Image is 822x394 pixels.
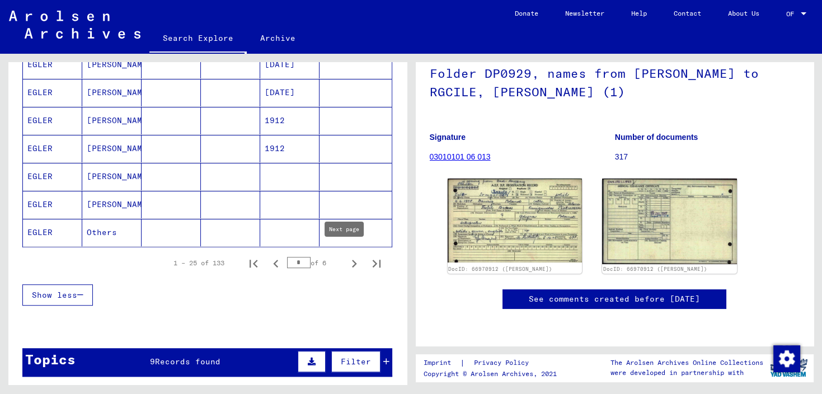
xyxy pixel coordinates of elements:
font: [PERSON_NAME] [87,115,152,126]
font: EGLER [27,143,53,154]
font: Folder DP0929, names from [PERSON_NAME] to RGCILE, [PERSON_NAME] (1) [430,65,759,100]
button: Next page [343,252,365,274]
a: Imprint [424,357,460,369]
font: 1912 [265,143,285,154]
font: 1 – 25 of 133 [173,259,224,267]
font: Others [87,227,117,238]
img: 001.jpg [448,179,583,262]
a: Search Explore [149,25,247,54]
a: DocID: 66970912 ([PERSON_NAME]) [448,266,552,272]
font: [PERSON_NAME] [87,199,152,210]
font: Contact [674,4,701,22]
font: Topics [25,351,76,368]
a: 03010101 06 013 [430,152,491,161]
font: Filter [341,357,371,367]
img: 002.jpg [602,179,737,264]
a: Archive [247,25,309,51]
font: Imprint [424,358,451,368]
font: [PERSON_NAME] [87,59,152,71]
font: of 6 [311,259,326,267]
button: Filter [331,351,381,372]
font: Help [631,4,647,22]
font: EGLER [27,227,53,238]
font: [DATE] [265,59,295,71]
img: yv_logo.png [768,354,810,382]
font: [DATE] [265,87,295,98]
font: Records found [155,357,220,367]
font: Privacy Policy [474,358,529,368]
button: First page [242,252,265,274]
font: [PERSON_NAME] [87,171,152,182]
font: 9 [150,357,155,367]
a: DocID: 66970912 ([PERSON_NAME]) [603,266,707,272]
font: [PERSON_NAME] [87,87,152,98]
font: About Us [728,4,759,22]
div: Zustimmung ändern [773,345,800,372]
a: Privacy Policy [465,357,542,369]
button: Previous page [265,252,287,274]
font: Newsletter [565,4,604,22]
font: Donate [515,4,538,22]
button: Last page [365,252,388,274]
font: EGLER [27,171,53,182]
font: were developed in partnership with [610,368,744,377]
font: Show less [32,290,77,300]
img: Change consent [773,345,800,372]
font: Copyright © Arolsen Archives, 2021 [424,369,557,378]
font: Archive [260,29,295,47]
font: EGLER [27,115,53,126]
font: The Arolsen Archives Online Collections [610,358,763,367]
font: EGLER [27,87,53,98]
img: Arolsen_neg.svg [9,11,140,39]
font: See comments created before [DATE] [529,294,700,304]
font: EGLER [27,59,53,71]
font: 1912 [265,115,285,126]
font: | [460,357,465,369]
a: See comments created before [DATE] [529,293,700,305]
font: [PERSON_NAME] [87,143,152,154]
font: Number of documents [615,133,698,142]
font: EGLER [27,199,53,210]
font: 317 [615,152,628,161]
font: OF [786,10,794,18]
button: Show less [22,284,93,306]
font: Search Explore [163,29,233,47]
font: Signature [430,133,466,142]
